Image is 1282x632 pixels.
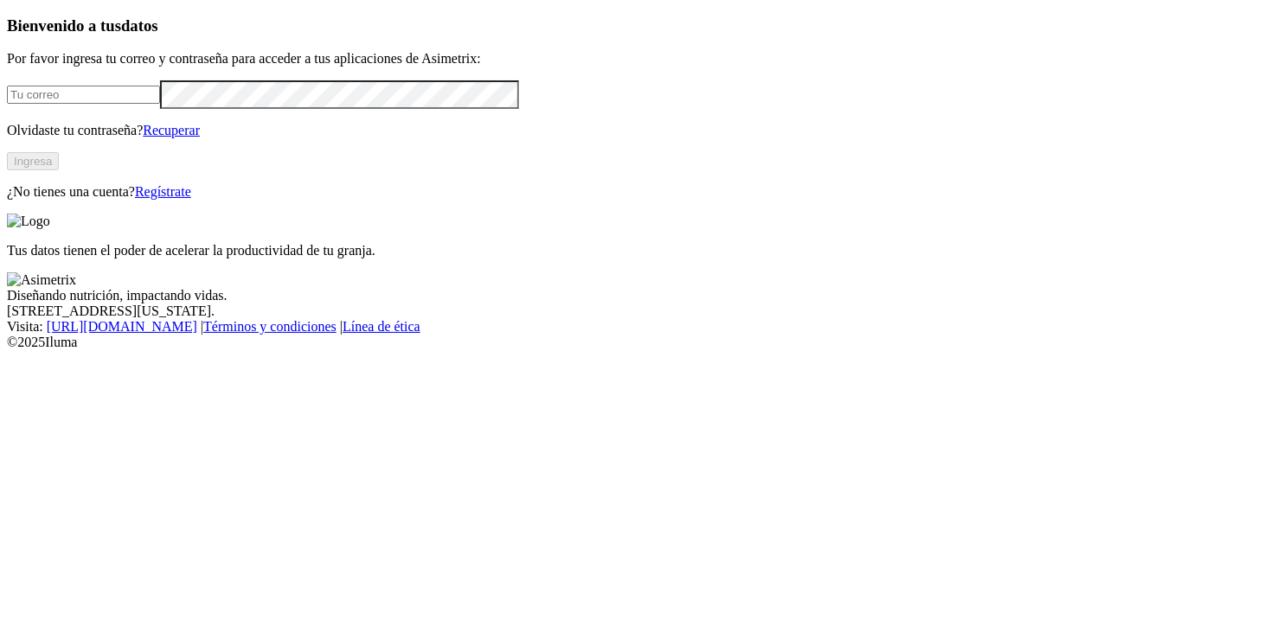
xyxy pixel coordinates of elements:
img: Asimetrix [7,272,76,288]
h3: Bienvenido a tus [7,16,1275,35]
a: Regístrate [135,184,191,199]
div: © 2025 Iluma [7,335,1275,350]
div: Visita : | | [7,319,1275,335]
div: Diseñando nutrición, impactando vidas. [7,288,1275,303]
p: Por favor ingresa tu correo y contraseña para acceder a tus aplicaciones de Asimetrix: [7,51,1275,67]
a: Recuperar [143,123,200,137]
p: Tus datos tienen el poder de acelerar la productividad de tu granja. [7,243,1275,259]
p: ¿No tienes una cuenta? [7,184,1275,200]
a: [URL][DOMAIN_NAME] [47,319,197,334]
p: Olvidaste tu contraseña? [7,123,1275,138]
button: Ingresa [7,152,59,170]
input: Tu correo [7,86,160,104]
a: Línea de ética [343,319,420,334]
img: Logo [7,214,50,229]
span: datos [121,16,158,35]
div: [STREET_ADDRESS][US_STATE]. [7,303,1275,319]
a: Términos y condiciones [203,319,337,334]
